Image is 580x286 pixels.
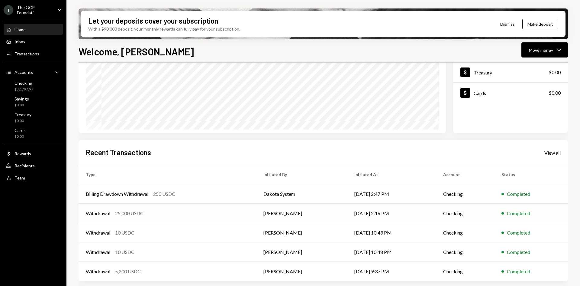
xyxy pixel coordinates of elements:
h1: Welcome, [PERSON_NAME] [79,45,194,58]
div: With a $90,000 deposit, your monthly rewards can fully pay for your subscription. [88,26,240,32]
div: $32,797.97 [14,87,33,92]
div: Completed [507,248,530,256]
div: Cards [14,128,26,133]
a: Recipients [4,160,63,171]
td: [PERSON_NAME] [256,223,347,242]
a: Cards$0.00 [453,83,568,103]
div: Withdrawal [86,268,110,275]
div: Rewards [14,151,31,156]
a: Treasury$0.00 [453,62,568,82]
a: View all [544,149,561,156]
button: Dismiss [493,17,522,31]
th: Account [436,165,494,184]
td: Dakota System [256,184,347,204]
div: 10 USDC [115,248,134,256]
a: Rewards [4,148,63,159]
a: Checking$32,797.97 [4,79,63,93]
div: Home [14,27,26,32]
td: [PERSON_NAME] [256,242,347,262]
div: Completed [507,268,530,275]
div: Withdrawal [86,210,110,217]
div: Accounts [14,70,33,75]
td: Checking [436,223,494,242]
div: $0.00 [549,69,561,76]
button: Make deposit [522,19,558,29]
td: Checking [436,204,494,223]
button: Move money [521,42,568,58]
td: [DATE] 10:49 PM [347,223,436,242]
div: The GCP Foundati... [17,5,53,15]
th: Status [494,165,568,184]
div: Transactions [14,51,39,56]
div: $0.00 [14,134,26,139]
div: Completed [507,210,530,217]
td: [PERSON_NAME] [256,204,347,223]
td: Checking [436,262,494,281]
div: $0.00 [549,89,561,97]
td: Checking [436,184,494,204]
div: 250 USDC [153,190,175,198]
a: Cards$0.00 [4,126,63,140]
div: $0.00 [14,118,31,123]
th: Type [79,165,256,184]
div: Completed [507,229,530,236]
th: Initiated At [347,165,436,184]
td: [DATE] 10:48 PM [347,242,436,262]
div: 5,200 USDC [115,268,141,275]
div: Let your deposits cover your subscription [88,16,218,26]
div: 10 USDC [115,229,134,236]
h2: Recent Transactions [86,147,151,157]
div: View all [544,150,561,156]
div: Checking [14,81,33,86]
div: Treasury [14,112,31,117]
div: Completed [507,190,530,198]
div: 25,000 USDC [115,210,143,217]
a: Transactions [4,48,63,59]
td: Checking [436,242,494,262]
div: Withdrawal [86,229,110,236]
a: Accounts [4,67,63,77]
div: $0.00 [14,103,29,108]
th: Initiated By [256,165,347,184]
div: Withdrawal [86,248,110,256]
a: Inbox [4,36,63,47]
td: [PERSON_NAME] [256,262,347,281]
div: Billing Drawdown Withdrawal [86,190,148,198]
div: Cards [474,90,486,96]
a: Savings$0.00 [4,94,63,109]
div: Team [14,175,25,180]
td: [DATE] 9:37 PM [347,262,436,281]
a: Treasury$0.00 [4,110,63,125]
div: Inbox [14,39,25,44]
div: Recipients [14,163,35,168]
td: [DATE] 2:47 PM [347,184,436,204]
td: [DATE] 2:16 PM [347,204,436,223]
div: Treasury [474,70,492,75]
a: Home [4,24,63,35]
div: Savings [14,96,29,101]
div: T [4,5,13,15]
a: Team [4,172,63,183]
div: Move money [529,47,553,53]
